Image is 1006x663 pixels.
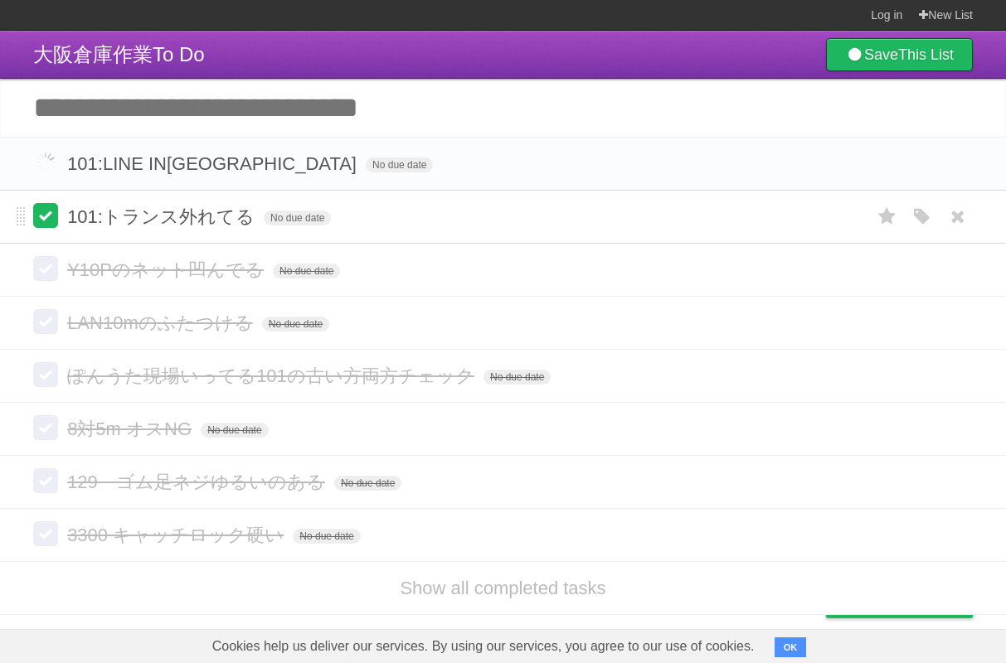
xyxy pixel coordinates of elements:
span: LAN10mのふたつける [67,312,257,333]
span: Buy me a coffee [861,588,965,617]
span: No due date [201,423,268,438]
span: No due date [484,370,551,385]
label: Done [33,203,58,228]
label: Done [33,362,58,387]
label: Done [33,521,58,546]
span: No due date [273,264,340,278]
span: 129 ゴム足ネジゆるいのある [67,472,329,492]
span: Y10Pのネット凹んでる [67,259,268,280]
span: No due date [293,529,360,544]
span: No due date [262,317,329,331]
label: Done [33,309,58,334]
span: No due date [264,211,331,225]
a: SaveThis List [826,38,973,71]
span: 101:LINE IN[GEOGRAPHIC_DATA] [67,153,361,174]
a: Show all completed tasks [400,578,605,598]
span: 8対5m オスNG [67,419,196,439]
button: OK [775,637,807,657]
span: ぽんうた現場いってる101の古い方両方チェック [67,365,479,386]
span: Cookies help us deliver our services. By using our services, you agree to our use of cookies. [196,630,771,663]
span: No due date [334,476,401,491]
label: Done [33,468,58,493]
label: Star task [872,203,903,230]
label: Done [33,415,58,440]
span: 3300 キャッチロック硬い [67,525,288,545]
label: Done [33,150,58,175]
span: 101:トランス外れてる [67,206,259,227]
span: 大阪倉庫作業To Do [33,43,205,65]
label: Done [33,256,58,281]
b: This List [898,46,954,63]
span: No due date [366,157,433,172]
